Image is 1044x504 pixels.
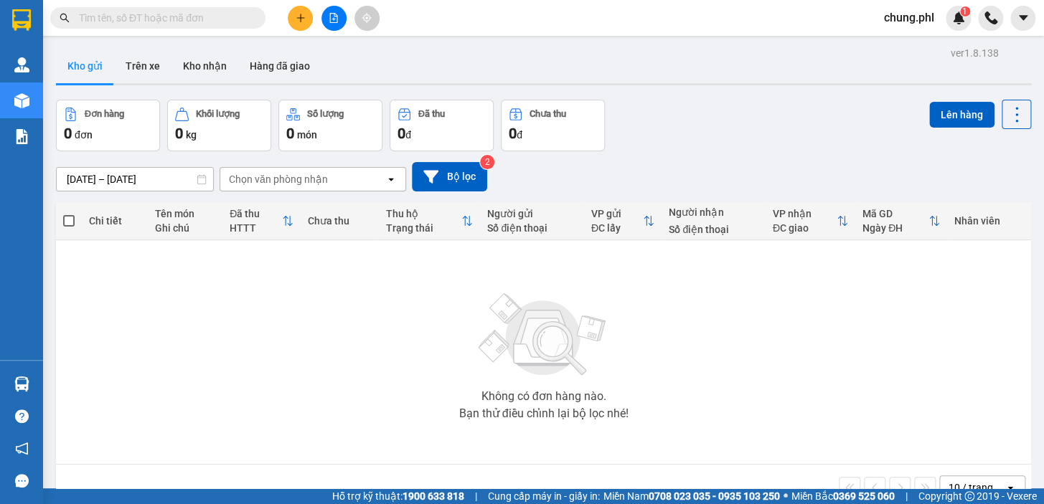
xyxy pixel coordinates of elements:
[954,215,1024,227] div: Nhân viên
[405,129,411,141] span: đ
[362,13,372,23] span: aim
[114,49,171,83] button: Trên xe
[855,202,947,240] th: Toggle SortBy
[862,208,928,219] div: Mã GD
[15,409,29,423] span: question-circle
[471,285,615,385] img: svg+xml;base64,PHN2ZyBjbGFzcz0ibGlzdC1wbHVnX19zdmciIHhtbG5zPSJodHRwOi8vd3d3LnczLm9yZy8yMDAwL3N2Zy...
[517,129,522,141] span: đ
[766,202,855,240] th: Toggle SortBy
[833,490,895,502] strong: 0369 525 060
[791,488,895,504] span: Miền Bắc
[873,9,946,27] span: chung.phl
[57,168,213,191] input: Select a date range.
[307,109,344,119] div: Số lượng
[385,173,397,185] svg: open
[56,49,114,83] button: Kho gửi
[669,224,758,235] div: Số điện thoại
[481,391,606,402] div: Không có đơn hàng nào.
[385,222,461,234] div: Trạng thái
[297,129,317,141] span: món
[1017,11,1030,24] span: caret-down
[155,222,215,234] div: Ghi chú
[354,6,380,31] button: aim
[15,474,29,488] span: message
[418,109,445,119] div: Đã thu
[669,206,758,218] div: Người nhận
[308,215,372,227] div: Chưa thu
[288,6,313,31] button: plus
[412,162,487,191] button: Bộ lọc
[64,125,72,142] span: 0
[403,490,464,502] strong: 1900 633 818
[951,45,999,61] div: ver 1.8.138
[186,129,197,141] span: kg
[530,109,566,119] div: Chưa thu
[509,125,517,142] span: 0
[784,493,788,499] span: ⚪️
[167,100,271,151] button: Khối lượng0kg
[984,11,997,24] img: phone-icon
[773,222,837,234] div: ĐC giao
[649,490,780,502] strong: 0708 023 035 - 0935 103 250
[487,208,576,219] div: Người gửi
[378,202,480,240] th: Toggle SortBy
[398,125,405,142] span: 0
[591,208,644,219] div: VP gửi
[75,129,93,141] span: đơn
[278,100,382,151] button: Số lượng0món
[773,208,837,219] div: VP nhận
[488,488,600,504] span: Cung cấp máy in - giấy in:
[12,9,31,31] img: logo-vxr
[960,6,970,16] sup: 1
[906,488,908,504] span: |
[230,208,282,219] div: Đã thu
[475,488,477,504] span: |
[155,208,215,219] div: Tên món
[14,93,29,108] img: warehouse-icon
[584,202,662,240] th: Toggle SortBy
[79,10,248,26] input: Tìm tên, số ĐT hoặc mã đơn
[501,100,605,151] button: Chưa thu0đ
[321,6,347,31] button: file-add
[929,102,994,128] button: Lên hàng
[949,480,993,495] div: 10 / trang
[487,222,576,234] div: Số điện thoại
[175,125,183,142] span: 0
[458,408,628,419] div: Bạn thử điều chỉnh lại bộ lọc nhé!
[171,49,238,83] button: Kho nhận
[862,222,928,234] div: Ngày ĐH
[332,488,464,504] span: Hỗ trợ kỹ thuật:
[85,109,124,119] div: Đơn hàng
[296,13,306,23] span: plus
[962,6,967,16] span: 1
[385,208,461,219] div: Thu hộ
[222,202,301,240] th: Toggle SortBy
[15,442,29,455] span: notification
[603,488,780,504] span: Miền Nam
[14,57,29,72] img: warehouse-icon
[238,49,321,83] button: Hàng đã giao
[1005,482,1016,493] svg: open
[14,129,29,144] img: solution-icon
[229,172,328,186] div: Chọn văn phòng nhận
[60,13,70,23] span: search
[89,215,141,227] div: Chi tiết
[196,109,240,119] div: Khối lượng
[964,491,974,501] span: copyright
[230,222,282,234] div: HTTT
[390,100,494,151] button: Đã thu0đ
[480,155,494,169] sup: 2
[56,100,160,151] button: Đơn hàng0đơn
[591,222,644,234] div: ĐC lấy
[14,376,29,391] img: warehouse-icon
[286,125,294,142] span: 0
[1010,6,1035,31] button: caret-down
[329,13,339,23] span: file-add
[952,11,965,24] img: icon-new-feature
